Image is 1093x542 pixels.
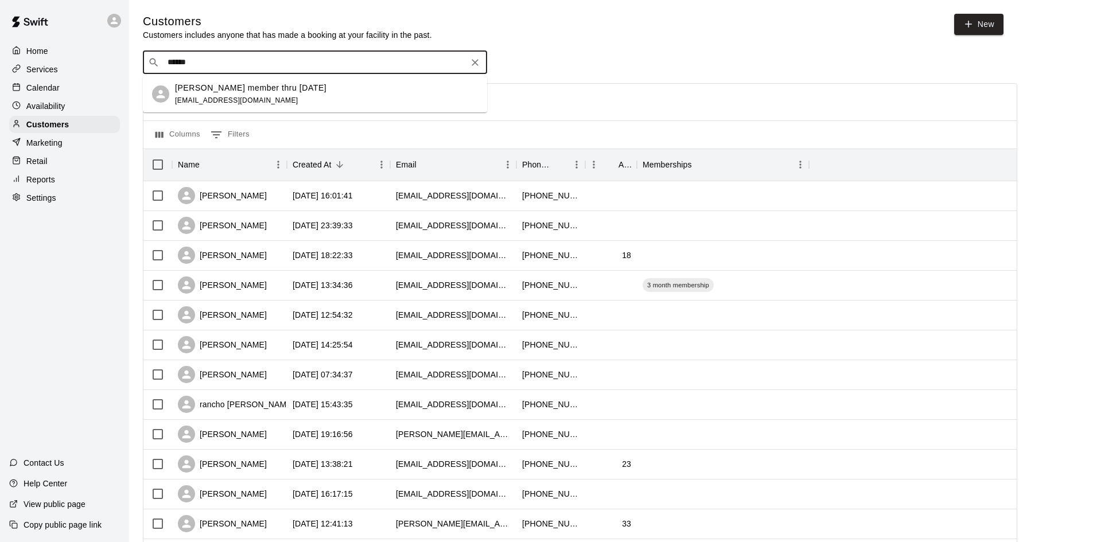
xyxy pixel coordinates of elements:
[585,156,602,173] button: Menu
[26,137,63,149] p: Marketing
[293,309,353,321] div: 2025-08-13 12:54:32
[522,190,579,201] div: +14803750366
[178,455,267,473] div: [PERSON_NAME]
[208,126,252,144] button: Show filters
[622,518,631,529] div: 33
[332,157,348,173] button: Sort
[373,156,390,173] button: Menu
[522,518,579,529] div: +14019243117
[622,458,631,470] div: 23
[9,42,120,60] a: Home
[143,14,432,29] h5: Customers
[467,54,483,71] button: Clear
[9,116,120,133] a: Customers
[26,119,69,130] p: Customers
[522,279,579,291] div: +15099897322
[293,518,353,529] div: 2025-08-05 12:41:13
[522,488,579,500] div: +14804421818
[622,249,631,261] div: 18
[293,428,353,440] div: 2025-08-09 19:16:56
[396,190,511,201] div: mdlagarcia21@gmail.com
[178,515,267,532] div: [PERSON_NAME]
[293,149,332,181] div: Created At
[178,426,267,443] div: [PERSON_NAME]
[26,155,48,167] p: Retail
[26,82,60,93] p: Calendar
[522,339,579,350] div: +18184808698
[417,157,433,173] button: Sort
[9,134,120,151] a: Marketing
[516,149,585,181] div: Phone Number
[293,339,353,350] div: 2025-08-12 14:25:54
[172,149,287,181] div: Name
[9,171,120,188] a: Reports
[24,457,64,469] p: Contact Us
[153,126,203,144] button: Select columns
[293,220,353,231] div: 2025-08-13 23:39:33
[178,149,200,181] div: Name
[152,85,169,103] div: Bob Hollis member thru july2025
[178,276,267,294] div: [PERSON_NAME]
[396,488,511,500] div: ryankrenz@gmail.com
[396,309,511,321] div: ril2168709@maricopa.edu
[585,149,637,181] div: Age
[178,485,267,502] div: [PERSON_NAME]
[9,61,120,78] a: Services
[9,79,120,96] a: Calendar
[9,98,120,115] a: Availability
[522,369,579,380] div: +15202627095
[178,336,267,353] div: [PERSON_NAME]
[396,458,511,470] div: drewwoody07@gmail.com
[396,149,417,181] div: Email
[293,488,353,500] div: 2025-08-05 16:17:15
[26,64,58,75] p: Services
[522,428,579,440] div: +14802448541
[270,156,287,173] button: Menu
[175,82,326,94] p: [PERSON_NAME] member thru [DATE]
[178,366,267,383] div: [PERSON_NAME]
[9,189,120,206] a: Settings
[293,399,353,410] div: 2025-08-11 15:43:35
[396,279,511,291] div: chapmantribewa@gmail.com
[522,309,579,321] div: +14802615323
[390,149,516,181] div: Email
[637,149,809,181] div: Memberships
[143,29,432,41] p: Customers includes anyone that has made a booking at your facility in the past.
[522,399,579,410] div: +15623313669
[178,306,267,323] div: [PERSON_NAME]
[26,100,65,112] p: Availability
[293,369,353,380] div: 2025-08-12 07:34:37
[178,247,267,264] div: [PERSON_NAME]
[619,149,631,181] div: Age
[26,45,48,57] p: Home
[396,369,511,380] div: danielsroy5@gmail.com
[954,14,1003,35] a: New
[24,498,85,510] p: View public page
[692,157,708,173] button: Sort
[26,174,55,185] p: Reports
[24,478,67,489] p: Help Center
[178,396,294,413] div: rancho [PERSON_NAME]
[178,217,267,234] div: [PERSON_NAME]
[522,249,579,261] div: +19282471341
[200,157,216,173] button: Sort
[293,279,353,291] div: 2025-08-13 13:34:36
[396,249,511,261] div: eliapalencia@icloud.com
[499,156,516,173] button: Menu
[522,458,579,470] div: +14803401518
[9,153,120,170] div: Retail
[522,220,579,231] div: +16035404584
[522,149,552,181] div: Phone Number
[792,156,809,173] button: Menu
[568,156,585,173] button: Menu
[552,157,568,173] button: Sort
[24,519,102,531] p: Copy public page link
